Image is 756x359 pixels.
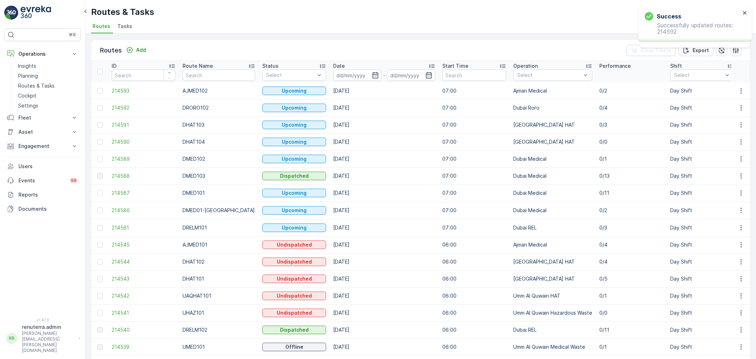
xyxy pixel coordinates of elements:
p: Start Time [442,62,469,70]
td: 0/1 [596,150,667,167]
a: Insights [15,61,81,71]
button: Upcoming [262,155,326,163]
button: Undispatched [262,241,326,249]
td: 06:00 [439,253,510,270]
p: Routes [100,45,122,55]
button: Operations [4,47,81,61]
p: Insights [18,62,36,70]
p: Upcoming [282,224,307,231]
td: AJMED102 [179,82,259,99]
div: Toggle Row Selected [97,105,103,111]
p: Status [262,62,279,70]
td: 0/11 [596,321,667,338]
p: Add [136,46,146,54]
div: Toggle Row Selected [97,156,103,162]
span: v 1.47.3 [4,318,81,322]
button: Upcoming [262,189,326,197]
p: Date [333,62,345,70]
td: DMED101 [179,184,259,201]
td: [DATE] [330,116,439,133]
td: DHAT101 [179,270,259,287]
td: Day Shift [667,219,738,236]
td: 0/13 [596,167,667,184]
button: Upcoming [262,121,326,129]
div: Toggle Row Selected [97,173,103,179]
td: [DATE] [330,184,439,201]
td: [GEOGRAPHIC_DATA] HAT [510,270,596,287]
a: Cockpit [15,91,81,101]
a: 214541 [112,309,175,316]
td: Umm Al Quwain Hazardous Waste [510,304,596,321]
button: Asset [4,125,81,139]
button: Engagement [4,139,81,153]
div: Toggle Row Selected [97,276,103,282]
p: Cockpit [18,92,37,99]
div: Toggle Row Selected [97,242,103,248]
p: Upcoming [282,87,307,94]
span: 214545 [112,241,175,248]
td: 07:00 [439,184,510,201]
p: Upcoming [282,121,307,128]
a: 214586 [112,207,175,214]
p: Operation [513,62,538,70]
span: Routes [93,23,110,30]
td: DRORO102 [179,99,259,116]
div: Toggle Row Selected [97,122,103,128]
td: Day Shift [667,184,738,201]
p: Upcoming [282,189,307,197]
td: 0/4 [596,253,667,270]
td: Dubai REL [510,321,596,338]
td: 06:00 [439,304,510,321]
td: 0/4 [596,99,667,116]
td: 0/5 [596,270,667,287]
a: Users [4,159,81,173]
td: DRELM101 [179,219,259,236]
td: [GEOGRAPHIC_DATA] HAT [510,133,596,150]
p: Export [693,47,709,54]
td: 07:00 [439,116,510,133]
input: Search [183,70,255,81]
td: [DATE] [330,219,439,236]
p: - [383,71,386,79]
td: Day Shift [667,116,738,133]
td: UHAZ101 [179,304,259,321]
td: 07:00 [439,150,510,167]
img: logo [4,6,18,20]
button: Export [678,45,713,56]
p: Select [674,72,723,79]
p: Shift [670,62,682,70]
span: Tasks [117,23,132,30]
a: 214544 [112,258,175,265]
td: 06:00 [439,321,510,338]
a: Documents [4,202,81,216]
p: ⌘B [69,32,76,38]
div: Toggle Row Selected [97,139,103,145]
div: Toggle Row Selected [97,310,103,316]
td: UAQHAT101 [179,287,259,304]
td: 0/0 [596,304,667,321]
td: Umm Al Quwain Medical Waste [510,338,596,355]
p: Planning [18,72,38,79]
td: 07:00 [439,201,510,219]
p: Route Name [183,62,213,70]
td: Dubai Medical [510,167,596,184]
div: Toggle Row Selected [97,208,103,213]
td: 0/1 [596,287,667,304]
a: 214540 [112,326,175,333]
a: 214589 [112,155,175,162]
td: 0/11 [596,184,667,201]
td: 07:00 [439,133,510,150]
button: Undispatched [262,292,326,300]
a: 214590 [112,138,175,145]
button: RRrenuterra.admin[PERSON_NAME][EMAIL_ADDRESS][PERSON_NAME][DOMAIN_NAME] [4,324,81,353]
td: Day Shift [667,201,738,219]
div: Toggle Row Selected [97,190,103,196]
div: RR [6,333,17,344]
button: Upcoming [262,223,326,232]
td: Dubai Medical [510,184,596,201]
p: Operations [18,50,67,57]
div: Toggle Row Selected [97,88,103,94]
